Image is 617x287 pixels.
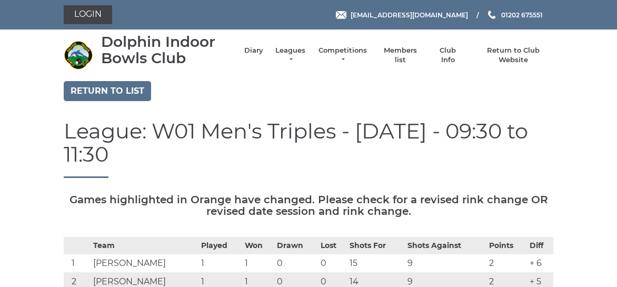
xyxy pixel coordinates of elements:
[242,254,274,272] td: 1
[378,46,422,65] a: Members list
[486,254,528,272] td: 2
[527,254,553,272] td: + 6
[198,237,242,254] th: Played
[347,254,404,272] td: 15
[347,237,404,254] th: Shots For
[91,237,198,254] th: Team
[318,237,347,254] th: Lost
[317,46,368,65] a: Competitions
[198,254,242,272] td: 1
[351,11,468,18] span: [EMAIL_ADDRESS][DOMAIN_NAME]
[244,46,263,55] a: Diary
[486,10,543,20] a: Phone us 01202 675551
[486,237,528,254] th: Points
[274,254,318,272] td: 0
[64,254,91,272] td: 1
[101,34,234,66] div: Dolphin Indoor Bowls Club
[336,10,468,20] a: Email [EMAIL_ADDRESS][DOMAIN_NAME]
[336,11,346,19] img: Email
[64,194,553,217] h5: Games highlighted in Orange have changed. Please check for a revised rink change OR revised date ...
[64,120,553,178] h1: League: W01 Men's Triples - [DATE] - 09:30 to 11:30
[274,46,307,65] a: Leagues
[242,237,274,254] th: Won
[488,11,495,19] img: Phone us
[405,237,486,254] th: Shots Against
[64,5,112,24] a: Login
[91,254,198,272] td: [PERSON_NAME]
[274,237,318,254] th: Drawn
[405,254,486,272] td: 9
[318,254,347,272] td: 0
[433,46,463,65] a: Club Info
[474,46,553,65] a: Return to Club Website
[527,237,553,254] th: Diff
[64,81,151,101] a: Return to list
[501,11,543,18] span: 01202 675551
[64,41,93,70] img: Dolphin Indoor Bowls Club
